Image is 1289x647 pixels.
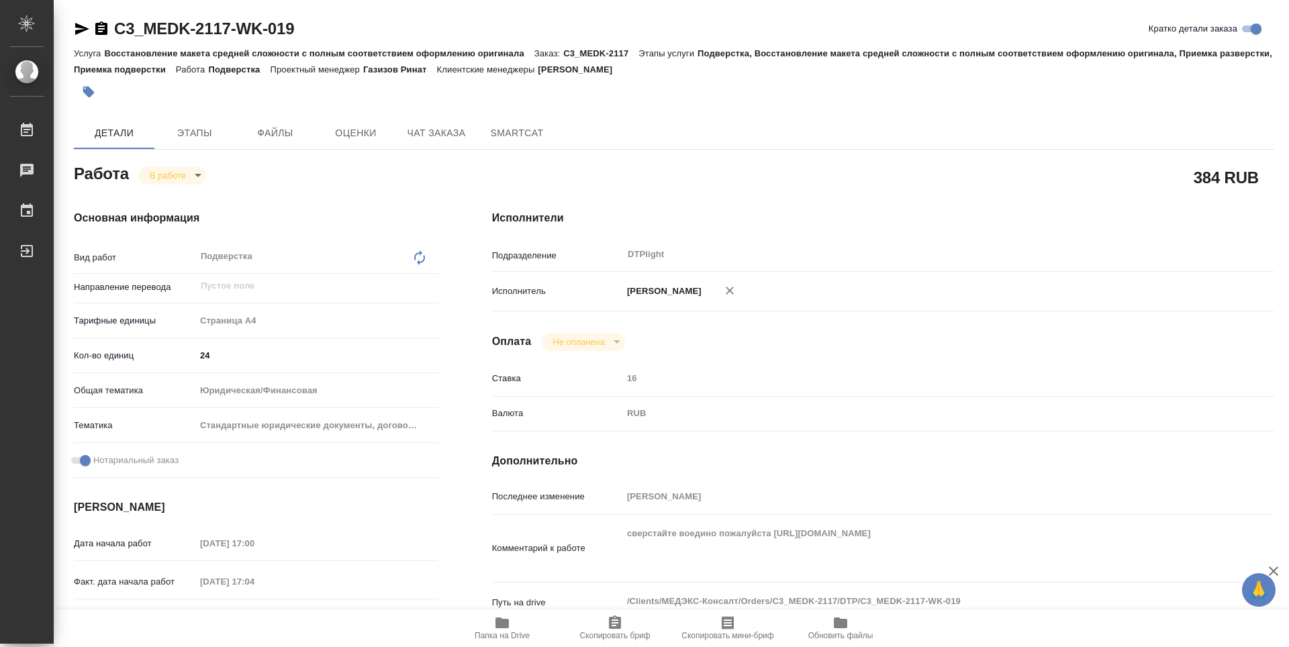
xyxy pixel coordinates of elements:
span: SmartCat [485,125,549,142]
p: Направление перевода [74,281,195,294]
span: Обновить файлы [808,631,873,640]
button: Скопировать ссылку для ЯМессенджера [74,21,90,37]
span: Скопировать мини-бриф [681,631,773,640]
p: Проектный менеджер [271,64,363,74]
h4: Основная информация [74,210,438,226]
p: Подразделение [492,249,622,262]
button: 🙏 [1242,573,1276,607]
span: Нотариальный заказ [93,454,179,467]
p: Путь на drive [492,596,622,609]
p: Исполнитель [492,285,622,298]
p: Ставка [492,372,622,385]
span: Этапы [162,125,227,142]
span: Кратко детали заказа [1149,22,1237,36]
p: [PERSON_NAME] [622,285,702,298]
span: Папка на Drive [475,631,530,640]
h2: 384 RUB [1194,166,1259,189]
h2: Работа [74,160,129,185]
textarea: /Clients/МЕДЭКС-Консалт/Orders/C3_MEDK-2117/DTP/C3_MEDK-2117-WK-019 [622,590,1209,613]
a: C3_MEDK-2117-WK-019 [114,19,294,38]
button: В работе [146,170,190,181]
p: Клиентские менеджеры [437,64,538,74]
div: Стандартные юридические документы, договоры, уставы [195,414,438,437]
div: Страница А4 [195,309,438,332]
p: Последнее изменение [492,490,622,503]
button: Обновить файлы [784,609,897,647]
span: Оценки [324,125,388,142]
span: 🙏 [1247,576,1270,604]
input: Пустое поле [195,607,313,626]
p: Валюта [492,407,622,420]
button: Добавить тэг [74,77,103,107]
p: Комментарий к работе [492,542,622,555]
p: C3_MEDK-2117 [563,48,638,58]
button: Скопировать бриф [559,609,671,647]
input: Пустое поле [622,368,1209,388]
div: В работе [139,166,206,185]
p: Работа [176,64,209,74]
h4: Исполнители [492,210,1274,226]
p: Заказ: [534,48,563,58]
span: Скопировать бриф [579,631,650,640]
button: Скопировать ссылку [93,21,109,37]
input: Пустое поле [195,534,313,553]
p: Общая тематика [74,384,195,397]
p: Этапы услуги [638,48,698,58]
p: Тарифные единицы [74,314,195,328]
span: Детали [82,125,146,142]
h4: Оплата [492,334,532,350]
p: [PERSON_NAME] [538,64,622,74]
h4: Дополнительно [492,453,1274,469]
div: Юридическая/Финансовая [195,379,438,402]
h4: [PERSON_NAME] [74,499,438,515]
p: Кол-во единиц [74,349,195,362]
button: Папка на Drive [446,609,559,647]
input: Пустое поле [622,487,1209,506]
p: Восстановление макета средней сложности с полным соответствием оформлению оригинала [104,48,534,58]
button: Скопировать мини-бриф [671,609,784,647]
p: Вид работ [74,251,195,264]
input: ✎ Введи что-нибудь [195,346,438,365]
input: Пустое поле [195,572,313,591]
button: Удалить исполнителя [715,276,745,305]
p: Подверстка [208,64,270,74]
p: Дата начала работ [74,537,195,550]
textarea: сверстайте воедино пожалуйста [URL][DOMAIN_NAME] [622,522,1209,572]
span: Файлы [243,125,307,142]
p: Тематика [74,419,195,432]
p: Факт. дата начала работ [74,575,195,589]
button: Не оплачена [548,336,608,348]
div: В работе [542,333,624,351]
p: Газизов Ринат [363,64,437,74]
p: Услуга [74,48,104,58]
div: RUB [622,402,1209,425]
input: Пустое поле [199,278,407,294]
span: Чат заказа [404,125,469,142]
